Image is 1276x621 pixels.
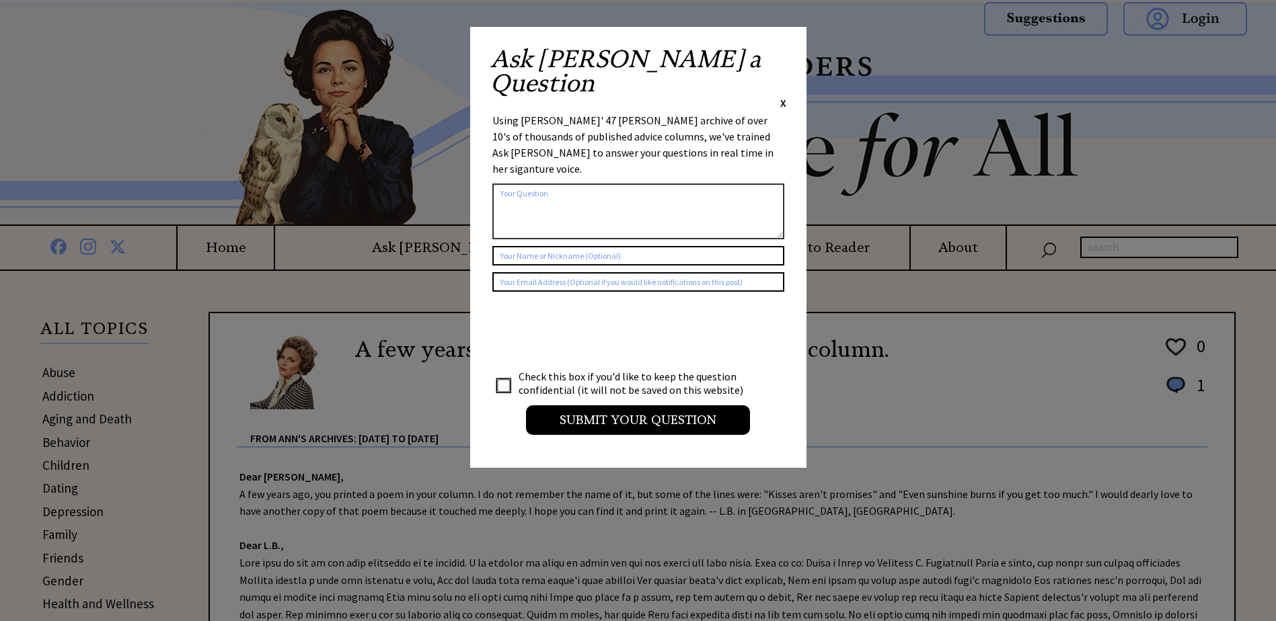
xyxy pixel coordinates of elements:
input: Your Email Address (Optional if you would like notifications on this post) [492,272,784,292]
div: Using [PERSON_NAME]' 47 [PERSON_NAME] archive of over 10's of thousands of published advice colum... [492,112,784,177]
td: Check this box if you'd like to keep the question confidential (it will not be saved on this webs... [518,369,756,397]
iframe: reCAPTCHA [492,305,697,358]
h2: Ask [PERSON_NAME] a Question [490,47,786,95]
span: X [780,96,786,110]
input: Your Name or Nickname (Optional) [492,246,784,265]
input: Submit your Question [526,405,750,435]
